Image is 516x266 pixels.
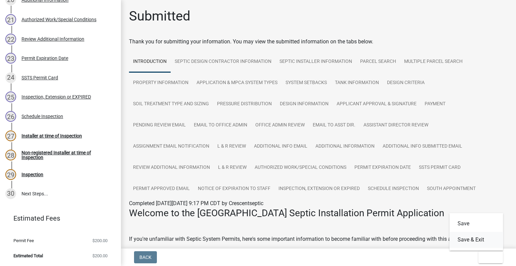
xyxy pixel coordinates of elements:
div: Review Additional Information [21,37,84,41]
a: Applicant Approval & Signature [333,93,421,115]
div: 29 [5,169,16,180]
a: System Setbacks [282,72,331,94]
a: Assistant Director Review [359,115,432,136]
h1: Submitted [129,8,190,24]
div: Inspection [21,172,43,177]
span: Permit Fee [13,238,34,243]
button: Exit [478,251,503,263]
a: Office Admin Review [251,115,309,136]
div: 26 [5,111,16,122]
a: Design Criteria [383,72,429,94]
div: Authorized Work/Special Conditions [21,17,96,22]
a: Estimated Fees [5,212,110,225]
a: Payment [421,93,449,115]
div: 25 [5,91,16,102]
div: Exit [449,213,503,251]
span: Completed [DATE][DATE] 9:17 PM CDT by Crescentseptic [129,200,263,206]
a: L & R Review [213,136,250,157]
a: Parcel search [356,51,400,73]
span: Exit [484,255,493,260]
a: Review Additional Information [129,157,214,179]
div: Schedule Inspection [21,114,63,119]
a: Septic Installer Information [275,51,356,73]
a: Schedule Inspection [364,178,423,200]
a: Pending review Email [129,115,190,136]
div: 21 [5,14,16,25]
a: Introduction [129,51,171,73]
a: Design Information [276,93,333,115]
a: Additional Info submitted Email [379,136,466,157]
a: Permit Approved Email [129,178,194,200]
a: Application & MPCA System Types [192,72,282,94]
a: Notice of Expiration to Staff [194,178,274,200]
a: Multiple Parcel Search [400,51,467,73]
h3: Welcome to the [GEOGRAPHIC_DATA] Septic Installation Permit Application [129,207,508,219]
a: SSTS Permit Card [415,157,465,179]
a: Additional Information [311,136,379,157]
div: 30 [5,188,16,199]
a: Inspection, Extension or EXPIRED [274,178,364,200]
button: Save & Exit [449,232,503,248]
a: Email to Asst Dir. [309,115,359,136]
a: South Appointment [423,178,480,200]
span: Estimated Total [13,254,43,258]
div: Installer at time of Inspection [21,134,82,138]
p: If you're unfamiliar with Septic System Permits, here's some important information to become fami... [129,235,508,243]
a: Additional info email [250,136,311,157]
button: Save [449,216,503,232]
a: Email to Office Admin [190,115,251,136]
span: $200.00 [92,254,107,258]
div: 23 [5,53,16,64]
a: Property Information [129,72,192,94]
div: 24 [5,72,16,83]
div: SSTS Permit Card [21,75,58,80]
a: Septic Design Contractor Information [171,51,275,73]
a: Permit Expiration Date [350,157,415,179]
div: 27 [5,130,16,141]
a: Soil Treatment Type and Sizing [129,93,213,115]
a: Pressure Distribution [213,93,276,115]
button: Back [134,251,157,263]
div: 28 [5,150,16,160]
div: Permit Expiration Date [21,56,68,61]
div: 22 [5,34,16,44]
span: $200.00 [92,238,107,243]
a: Tank Information [331,72,383,94]
div: Inspection, Extension or EXPIRED [21,94,91,99]
a: L & R Review [214,157,251,179]
a: Authorized Work/Special Conditions [251,157,350,179]
a: Assignment Email Notification [129,136,213,157]
div: Thank you for submitting your information. You may view the submitted information on the tabs below. [129,38,508,46]
span: Back [139,255,152,260]
div: Non-registered Installer at time of Inspection [21,150,110,160]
